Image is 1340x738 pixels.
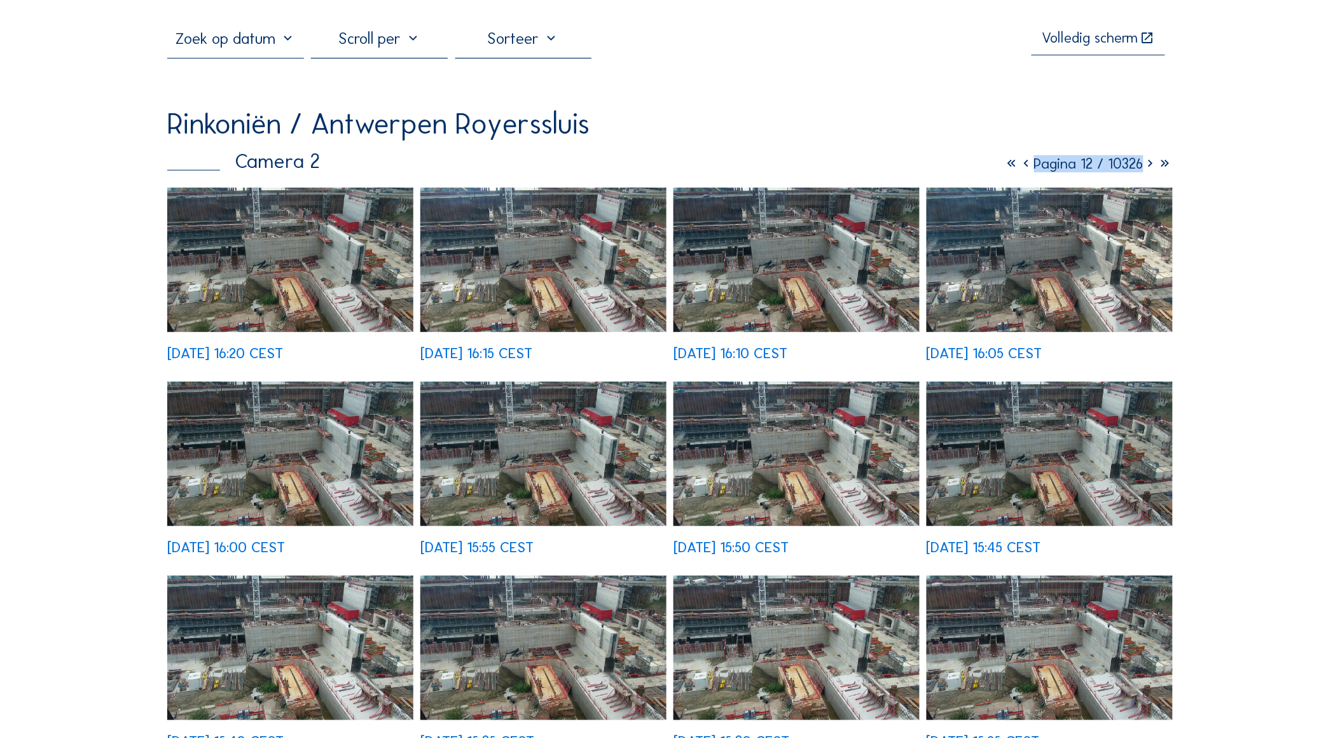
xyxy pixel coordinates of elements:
[167,576,413,720] img: image_53226130
[167,188,413,332] img: image_53227210
[927,576,1173,720] img: image_53225673
[420,188,667,332] img: image_53227055
[167,382,413,526] img: image_53226690
[420,382,667,526] img: image_53226521
[673,347,787,361] div: [DATE] 16:10 CEST
[1042,31,1138,46] div: Volledig scherm
[420,576,667,720] img: image_53225984
[673,188,920,332] img: image_53226918
[167,347,283,361] div: [DATE] 16:20 CEST
[673,576,920,720] img: image_53225833
[927,382,1173,526] img: image_53226210
[673,382,920,526] img: image_53226363
[927,347,1042,361] div: [DATE] 16:05 CEST
[420,347,532,361] div: [DATE] 16:15 CEST
[927,541,1041,555] div: [DATE] 15:45 CEST
[167,151,319,172] div: Camera 2
[1034,155,1143,172] span: Pagina 12 / 10326
[167,109,590,138] div: Rinkoniën / Antwerpen Royerssluis
[167,29,304,48] input: Zoek op datum 󰅀
[927,188,1173,332] img: image_53226764
[167,541,285,555] div: [DATE] 16:00 CEST
[420,541,534,555] div: [DATE] 15:55 CEST
[673,541,789,555] div: [DATE] 15:50 CEST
